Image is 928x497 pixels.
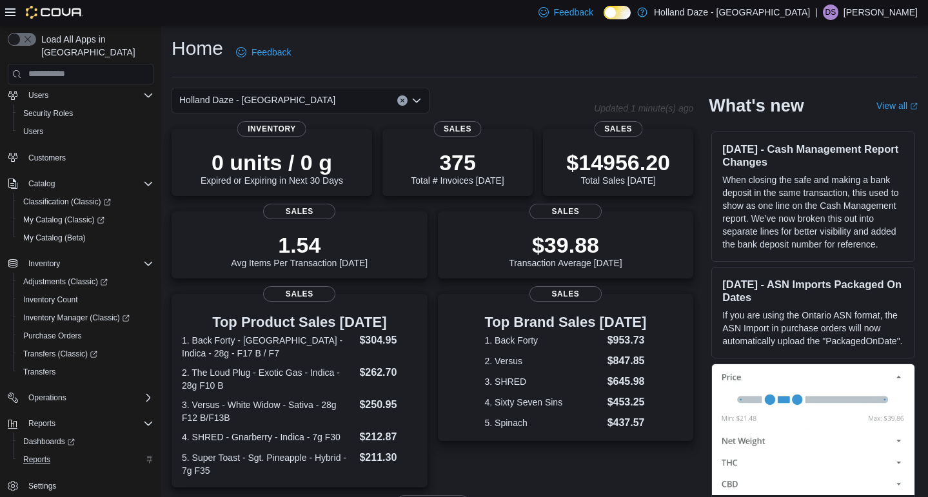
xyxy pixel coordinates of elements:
dd: $437.57 [607,415,647,431]
button: Security Roles [13,104,159,122]
button: Transfers [13,363,159,381]
a: Transfers (Classic) [13,345,159,363]
span: Purchase Orders [18,328,153,344]
span: Sales [594,121,642,137]
span: Transfers [18,364,153,380]
span: Transfers (Classic) [23,349,97,359]
span: DS [825,5,836,20]
a: Classification (Classic) [18,194,116,210]
div: DAWAR SHUKOOR [823,5,838,20]
button: Settings [3,476,159,495]
dd: $304.95 [359,333,417,348]
span: Inventory [237,121,306,137]
p: $14956.20 [566,150,670,175]
span: Users [18,124,153,139]
dt: 3. SHRED [485,375,602,388]
a: Classification (Classic) [13,193,159,211]
button: Inventory Count [13,291,159,309]
button: Operations [23,390,72,405]
span: Reports [18,452,153,467]
p: Updated 1 minute(s) ago [594,103,693,113]
span: Transfers [23,367,55,377]
span: Users [28,90,48,101]
button: Users [23,88,54,103]
span: Customers [23,150,153,166]
span: Operations [23,390,153,405]
span: Security Roles [23,108,73,119]
h2: What's new [709,95,804,116]
span: Inventory [28,258,60,269]
a: Inventory Manager (Classic) [18,310,135,326]
div: Avg Items Per Transaction [DATE] [231,232,368,268]
p: When closing the safe and making a bank deposit in the same transaction, this used to show as one... [722,173,904,251]
span: Purchase Orders [23,331,82,341]
span: Dashboards [23,436,75,447]
span: Inventory Count [18,292,153,307]
dt: 2. Versus [485,355,602,367]
a: View allExternal link [876,101,918,111]
h3: Top Product Sales [DATE] [182,315,417,330]
a: My Catalog (Classic) [13,211,159,229]
dd: $211.30 [359,450,417,465]
span: Sales [433,121,482,137]
span: Reports [23,454,50,465]
span: My Catalog (Classic) [23,215,104,225]
h3: [DATE] - Cash Management Report Changes [722,142,904,168]
h3: [DATE] - ASN Imports Packaged On Dates [722,278,904,304]
span: Inventory Manager (Classic) [18,310,153,326]
button: Users [13,122,159,141]
span: Feedback [252,46,291,59]
div: Expired or Expiring in Next 30 Days [201,150,343,186]
span: Security Roles [18,106,153,121]
p: [PERSON_NAME] [844,5,918,20]
span: Load All Apps in [GEOGRAPHIC_DATA] [36,33,153,59]
span: Settings [28,481,56,491]
div: Transaction Average [DATE] [509,232,622,268]
dd: $645.98 [607,374,647,389]
button: Open list of options [411,95,422,106]
a: Settings [23,478,61,494]
span: Catalog [23,176,153,191]
span: Feedback [554,6,593,19]
button: Inventory [3,255,159,273]
span: Transfers (Classic) [18,346,153,362]
h3: Top Brand Sales [DATE] [485,315,647,330]
input: Dark Mode [604,6,631,19]
dd: $953.73 [607,333,647,348]
span: Holland Daze - [GEOGRAPHIC_DATA] [179,92,335,108]
button: Reports [3,414,159,433]
span: My Catalog (Classic) [18,212,153,228]
p: 0 units / 0 g [201,150,343,175]
span: Sales [263,204,335,219]
button: Reports [23,416,61,431]
a: My Catalog (Beta) [18,230,91,246]
dt: 2. The Loud Plug - Exotic Gas - Indica - 28g F10 B [182,366,354,392]
a: Users [18,124,48,139]
dt: 3. Versus - White Widow - Sativa - 28g F12 B/F13B [182,398,354,424]
span: Adjustments (Classic) [18,274,153,289]
div: Total # Invoices [DATE] [411,150,504,186]
div: Total Sales [DATE] [566,150,670,186]
button: Clear input [397,95,408,106]
span: Sales [529,286,602,302]
span: Sales [263,286,335,302]
span: Inventory Manager (Classic) [23,313,130,323]
a: Security Roles [18,106,78,121]
dt: 5. Super Toast - Sgt. Pineapple - Hybrid - 7g F35 [182,451,354,477]
button: Users [3,86,159,104]
p: Holland Daze - [GEOGRAPHIC_DATA] [654,5,810,20]
h1: Home [172,35,223,61]
span: Adjustments (Classic) [23,277,108,287]
p: $39.88 [509,232,622,258]
a: Adjustments (Classic) [18,274,113,289]
a: Feedback [231,39,296,65]
button: Operations [3,389,159,407]
span: Users [23,88,153,103]
button: Catalog [3,175,159,193]
dd: $250.95 [359,397,417,413]
dd: $453.25 [607,395,647,410]
button: Reports [13,451,159,469]
a: Reports [18,452,55,467]
a: Transfers [18,364,61,380]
